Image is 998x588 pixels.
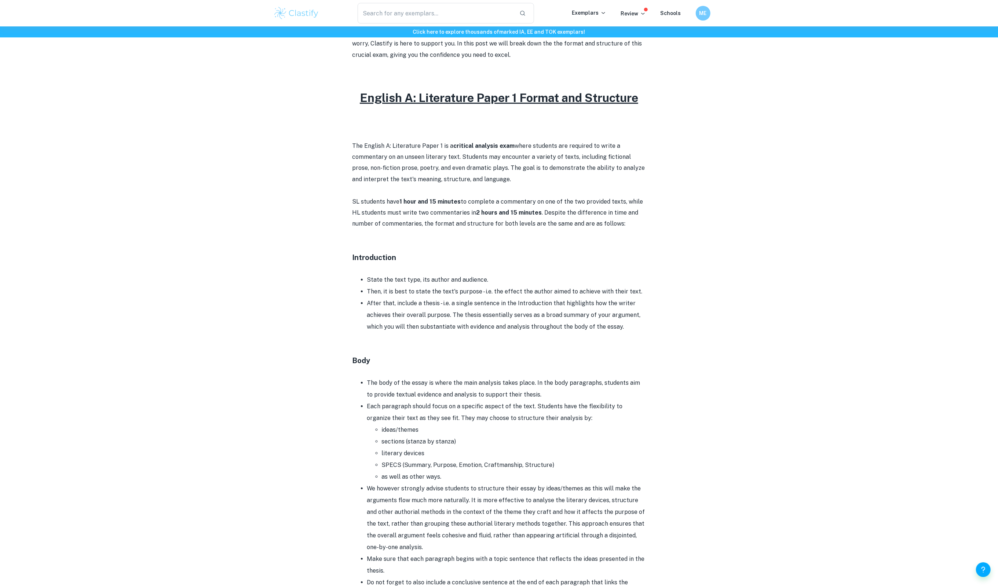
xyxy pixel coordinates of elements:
li: We however strongly advise students to structure their essay by ideas/themes as this will make th... [367,483,646,553]
strong: Introduction [352,253,396,262]
li: Each paragraph should focus on a specific aspect of the text. Students have the flexibility to or... [367,401,646,483]
u: English A: Literature Paper 1 Format and Structure [360,91,638,105]
input: Search for any exemplars... [358,3,514,23]
p: The English A: Literature Paper 1 is a where students are required to write a commentary on an un... [352,140,646,185]
li: State the text type, its author and audience. [367,274,646,286]
p: SL students have to complete a commentary on one of the two provided texts, while HL students mus... [352,196,646,230]
strong: 2 hours and 15 minutes [476,209,542,216]
li: SPECS (Summary, Purpose, Emotion, Craftmanship, Structure) [382,459,646,471]
p: Review [621,10,646,18]
a: Schools [661,10,681,16]
li: Make sure that each paragraph begins with a topic sentence that reflects the ideas presented in t... [367,553,646,577]
button: Help and Feedback [976,562,991,577]
button: ME [696,6,710,21]
li: sections (stanza by stanza) [382,436,646,448]
strong: critical analysis exam [454,142,515,149]
strong: 1 hour and 15 minutes [400,198,461,205]
li: literary devices [382,448,646,459]
li: The body of the essay is where the main analysis takes place. In the body paragraphs, students ai... [367,377,646,401]
li: Then, it is best to state the text's purpose - i.e. the effect the author aimed to achieve with t... [367,286,646,297]
li: as well as other ways. [382,471,646,483]
li: ideas/themes [382,424,646,436]
p: Exemplars [572,9,606,17]
p: Are you gearing up for the IB English A: Literature Paper 1 exam and feeling a bit overwhelmed? D... [352,27,646,61]
h4: Body [352,355,646,366]
h6: Click here to explore thousands of marked IA, EE and TOK exemplars ! [1,28,997,36]
li: After that, include a thesis - i.e. a single sentence in the Introduction that highlights how the... [367,297,646,333]
h6: ME [699,9,707,17]
img: Clastify logo [273,6,320,21]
